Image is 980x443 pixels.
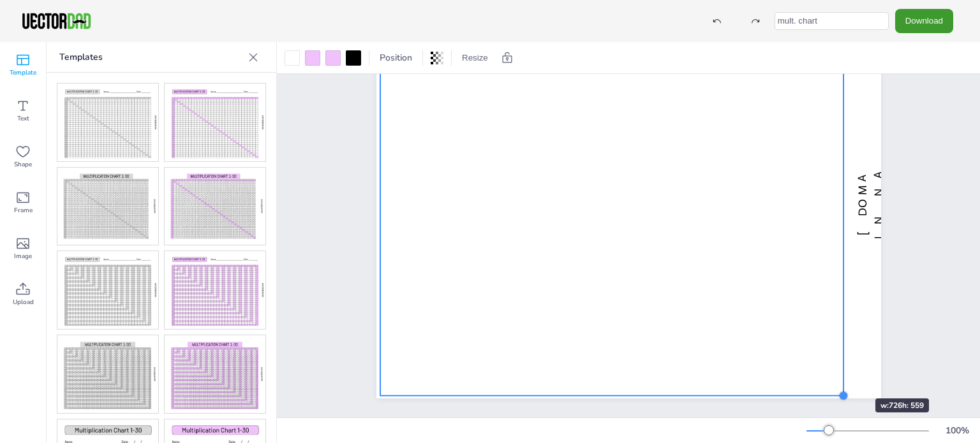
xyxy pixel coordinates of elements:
img: mclhv30blank-purple.jpg [165,251,265,329]
span: Position [377,52,415,64]
button: Resize [457,48,493,68]
button: Download [895,9,953,33]
span: [DOMAIN_NAME] [855,168,902,239]
div: 100 % [942,425,972,437]
span: Shape [14,159,32,170]
img: mclhv30fill-grey.jpg [57,335,158,413]
span: Upload [13,297,34,307]
img: mcld30fill-grey.jpg [57,168,158,245]
span: Frame [14,205,33,215]
span: Template [10,68,36,78]
img: mcld30fill-purple.jpg [165,168,265,245]
p: Templates [59,42,243,73]
img: mclhv30fill-purple.jpg [165,335,265,413]
img: mcld30blank-purple.jpg [165,84,265,161]
input: template name [775,12,889,30]
img: mclhv30blank-grey.jpg [57,251,158,329]
img: mcld30blank-grey.jpg [57,84,158,161]
span: Image [14,251,32,261]
img: VectorDad-1.png [20,11,93,31]
span: Text [17,113,29,124]
div: w: 726 h: 559 [875,398,929,412]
